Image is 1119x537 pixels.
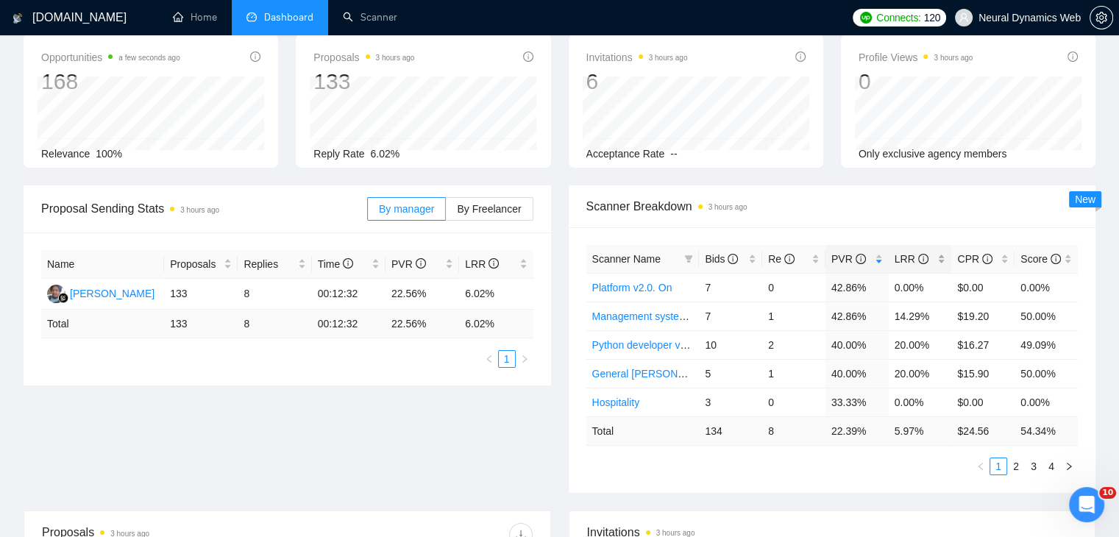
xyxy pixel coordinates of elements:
[934,54,973,62] time: 3 hours ago
[895,253,928,265] span: LRR
[41,310,164,338] td: Total
[649,54,688,62] time: 3 hours ago
[670,148,677,160] span: --
[238,250,311,279] th: Replies
[982,254,992,264] span: info-circle
[592,396,640,408] a: Hospitality
[238,279,311,310] td: 8
[656,529,695,537] time: 3 hours ago
[768,253,795,265] span: Re
[523,51,533,62] span: info-circle
[972,458,990,475] button: left
[1099,487,1116,499] span: 10
[825,359,889,388] td: 40.00%
[1025,458,1042,475] li: 3
[343,11,397,24] a: searchScanner
[313,148,364,160] span: Reply Rate
[924,10,940,26] span: 120
[41,68,180,96] div: 168
[1015,359,1078,388] td: 50.00%
[520,355,529,363] span: right
[860,12,872,24] img: upwork-logo.png
[416,258,426,268] span: info-circle
[47,287,154,299] a: AS[PERSON_NAME]
[1068,51,1078,62] span: info-circle
[58,293,68,303] img: gigradar-bm.png
[876,10,920,26] span: Connects:
[244,256,294,272] span: Replies
[889,388,952,416] td: 0.00%
[465,258,499,270] span: LRR
[918,254,928,264] span: info-circle
[47,285,65,303] img: AS
[762,273,825,302] td: 0
[681,248,696,270] span: filter
[318,258,353,270] span: Time
[13,7,23,30] img: logo
[1007,458,1025,475] li: 2
[762,330,825,359] td: 2
[586,49,688,66] span: Invitations
[762,359,825,388] td: 1
[1015,273,1078,302] td: 0.00%
[859,148,1007,160] span: Only exclusive agency members
[480,350,498,368] button: left
[41,199,367,218] span: Proposal Sending Stats
[1069,487,1104,522] iframe: Intercom live chat
[951,416,1015,445] td: $ 24.56
[516,350,533,368] li: Next Page
[762,416,825,445] td: 8
[1015,416,1078,445] td: 54.34 %
[825,388,889,416] td: 33.33%
[831,253,866,265] span: PVR
[41,49,180,66] span: Opportunities
[684,255,693,263] span: filter
[1015,302,1078,330] td: 50.00%
[586,416,700,445] td: Total
[825,302,889,330] td: 42.86%
[164,279,238,310] td: 133
[889,330,952,359] td: 20.00%
[728,254,738,264] span: info-circle
[499,351,515,367] a: 1
[859,68,973,96] div: 0
[1090,6,1113,29] button: setting
[889,273,952,302] td: 0.00%
[1042,458,1060,475] li: 4
[264,11,313,24] span: Dashboard
[762,302,825,330] td: 1
[699,273,762,302] td: 7
[489,258,499,268] span: info-circle
[1043,458,1059,474] a: 4
[889,302,952,330] td: 14.29%
[379,203,434,215] span: By manager
[164,250,238,279] th: Proposals
[699,416,762,445] td: 134
[312,279,386,310] td: 00:12:32
[762,388,825,416] td: 0
[1060,458,1078,475] li: Next Page
[951,388,1015,416] td: $0.00
[699,302,762,330] td: 7
[825,330,889,359] td: 40.00%
[41,148,90,160] span: Relevance
[386,310,459,338] td: 22.56 %
[391,258,426,270] span: PVR
[1060,458,1078,475] button: right
[1020,253,1060,265] span: Score
[386,279,459,310] td: 22.56%
[699,330,762,359] td: 10
[485,355,494,363] span: left
[457,203,521,215] span: By Freelancer
[976,462,985,471] span: left
[795,51,806,62] span: info-circle
[859,49,973,66] span: Profile Views
[972,458,990,475] li: Previous Page
[1075,193,1095,205] span: New
[699,388,762,416] td: 3
[951,359,1015,388] td: $15.90
[856,254,866,264] span: info-circle
[1026,458,1042,474] a: 3
[957,253,992,265] span: CPR
[1051,254,1061,264] span: info-circle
